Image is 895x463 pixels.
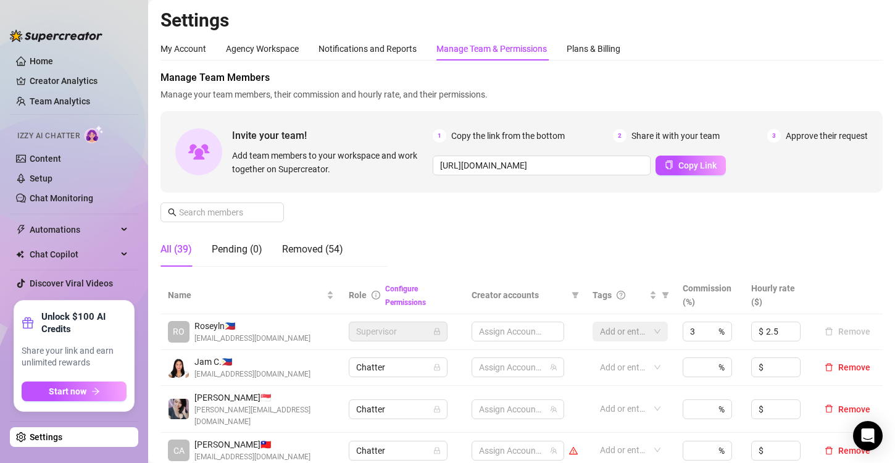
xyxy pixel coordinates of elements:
[550,447,557,454] span: team
[41,311,127,335] strong: Unlock $100 AI Credits
[17,130,80,142] span: Izzy AI Chatter
[433,328,441,335] span: lock
[22,382,127,401] button: Start nowarrow-right
[22,345,127,369] span: Share your link and earn unlimited rewards
[194,391,334,404] span: [PERSON_NAME] 🇸🇬
[550,406,557,413] span: team
[744,277,812,314] th: Hourly rate ($)
[160,242,192,257] div: All (39)
[173,444,185,457] span: CA
[30,71,128,91] a: Creator Analytics
[550,364,557,371] span: team
[282,242,343,257] div: Removed (54)
[838,404,870,414] span: Remove
[160,42,206,56] div: My Account
[160,70,883,85] span: Manage Team Members
[825,363,833,372] span: delete
[433,406,441,413] span: lock
[385,285,426,307] a: Configure Permissions
[853,421,883,451] div: Open Intercom Messenger
[349,290,367,300] span: Role
[665,161,673,169] span: copy
[30,96,90,106] a: Team Analytics
[372,291,380,299] span: info-circle
[194,438,310,451] span: [PERSON_NAME] 🇹🇼
[567,42,620,56] div: Plans & Billing
[232,149,428,176] span: Add team members to your workspace and work together on Supercreator.
[194,404,334,428] span: [PERSON_NAME][EMAIL_ADDRESS][DOMAIN_NAME]
[30,56,53,66] a: Home
[91,387,100,396] span: arrow-right
[569,286,581,304] span: filter
[838,446,870,456] span: Remove
[436,42,547,56] div: Manage Team & Permissions
[10,30,102,42] img: logo-BBDzfeDw.svg
[49,386,86,396] span: Start now
[194,451,310,463] span: [EMAIL_ADDRESS][DOMAIN_NAME]
[767,129,781,143] span: 3
[30,278,113,288] a: Discover Viral Videos
[451,129,565,143] span: Copy the link from the bottom
[675,277,744,314] th: Commission (%)
[169,357,189,378] img: Jam Cerbas
[678,161,717,170] span: Copy Link
[160,9,883,32] h2: Settings
[356,358,440,377] span: Chatter
[173,325,185,338] span: RO
[356,400,440,419] span: Chatter
[194,355,310,369] span: Jam C. 🇵🇭
[168,288,324,302] span: Name
[820,443,875,458] button: Remove
[212,242,262,257] div: Pending (0)
[194,319,310,333] span: Roseyln 🇵🇭
[85,125,104,143] img: AI Chatter
[168,208,177,217] span: search
[179,206,267,219] input: Search members
[631,129,720,143] span: Share it with your team
[22,317,34,329] span: gift
[572,291,579,299] span: filter
[613,129,626,143] span: 2
[617,291,625,299] span: question-circle
[433,129,446,143] span: 1
[160,88,883,101] span: Manage your team members, their commission and hourly rate, and their permissions.
[662,291,669,299] span: filter
[356,441,440,460] span: Chatter
[472,288,567,302] span: Creator accounts
[569,446,578,455] span: warning
[656,156,726,175] button: Copy Link
[16,250,24,259] img: Chat Copilot
[30,154,61,164] a: Content
[356,322,440,341] span: Supervisor
[838,362,870,372] span: Remove
[194,333,310,344] span: [EMAIL_ADDRESS][DOMAIN_NAME]
[30,173,52,183] a: Setup
[169,399,189,419] img: Shahani Villareal
[30,220,117,240] span: Automations
[160,277,341,314] th: Name
[593,288,612,302] span: Tags
[194,369,310,380] span: [EMAIL_ADDRESS][DOMAIN_NAME]
[30,193,93,203] a: Chat Monitoring
[318,42,417,56] div: Notifications and Reports
[786,129,868,143] span: Approve their request
[820,324,875,339] button: Remove
[433,447,441,454] span: lock
[825,404,833,413] span: delete
[30,432,62,442] a: Settings
[30,244,117,264] span: Chat Copilot
[16,225,26,235] span: thunderbolt
[659,286,672,304] span: filter
[232,128,433,143] span: Invite your team!
[226,42,299,56] div: Agency Workspace
[820,360,875,375] button: Remove
[825,446,833,455] span: delete
[433,364,441,371] span: lock
[820,402,875,417] button: Remove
